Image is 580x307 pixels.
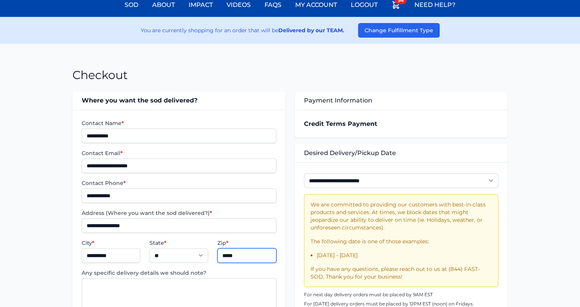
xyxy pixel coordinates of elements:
[72,91,285,110] div: Where you want the sod delivered?
[295,144,508,162] div: Desired Delivery/Pickup Date
[82,269,276,277] label: Any specific delivery details we should note?
[150,239,208,247] label: State
[295,91,508,110] div: Payment Information
[311,201,492,231] p: We are committed to providing our customers with best-in-class products and services. At times, w...
[82,149,276,157] label: Contact Email
[82,239,140,247] label: City
[217,239,276,247] label: Zip
[82,119,276,127] label: Contact Name
[72,68,128,82] h1: Checkout
[304,292,498,298] p: For next day delivery orders must be placed by 9AM EST
[278,27,344,34] strong: Delivered by our TEAM.
[82,209,276,217] label: Address (Where you want the sod delivered?)
[304,120,377,127] strong: Credit Terms Payment
[311,238,492,245] p: The following date is one of those examples:
[358,23,440,38] button: Change Fulfillment Type
[82,179,276,187] label: Contact Phone
[304,301,498,307] p: For [DATE] delivery orders must be placed by 12PM EST (noon) on Fridays.
[317,251,492,259] li: [DATE] - [DATE]
[311,265,492,281] p: If you have any questions, please reach out to us at (844) FAST-SOD. Thank you for your business!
